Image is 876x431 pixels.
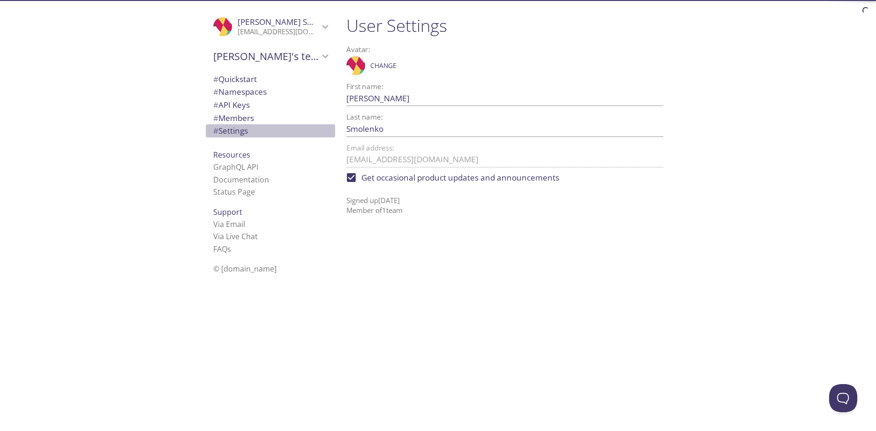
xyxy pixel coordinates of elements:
[206,11,335,42] div: Andrey Smolenko
[361,172,559,184] span: Get occasional product updates and announcements
[346,83,383,90] label: First name:
[346,144,394,151] label: Email address:
[238,27,319,37] p: [EMAIL_ADDRESS][DOMAIN_NAME]
[213,244,231,254] a: FAQ
[346,144,663,167] div: Contact us if you need to change your email
[206,85,335,98] div: Namespaces
[370,60,397,71] span: Change
[206,124,335,137] div: Team Settings
[213,99,250,110] span: API Keys
[206,44,335,68] div: Andrey's team
[213,264,277,274] span: © [DOMAIN_NAME]
[213,74,257,84] span: Quickstart
[213,86,267,97] span: Namespaces
[829,384,857,412] iframe: Help Scout Beacon - Open
[213,113,254,123] span: Members
[213,50,319,63] span: [PERSON_NAME]'s team
[213,150,250,160] span: Resources
[213,231,258,242] a: Via Live Chat
[213,187,255,197] a: Status Page
[213,125,218,136] span: #
[227,244,231,254] span: s
[213,86,218,97] span: #
[213,74,218,84] span: #
[213,162,258,172] a: GraphQL API
[206,98,335,112] div: API Keys
[213,125,248,136] span: Settings
[206,73,335,86] div: Quickstart
[346,188,663,216] p: Signed up [DATE] Member of 1 team
[213,99,218,110] span: #
[213,219,245,229] a: Via Email
[206,112,335,125] div: Members
[346,15,663,36] h1: User Settings
[213,207,242,217] span: Support
[346,113,383,121] label: Last name:
[213,113,218,123] span: #
[368,58,399,73] button: Change
[238,16,340,27] span: [PERSON_NAME] Smolenko
[213,174,269,185] a: Documentation
[346,46,625,53] label: Avatar:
